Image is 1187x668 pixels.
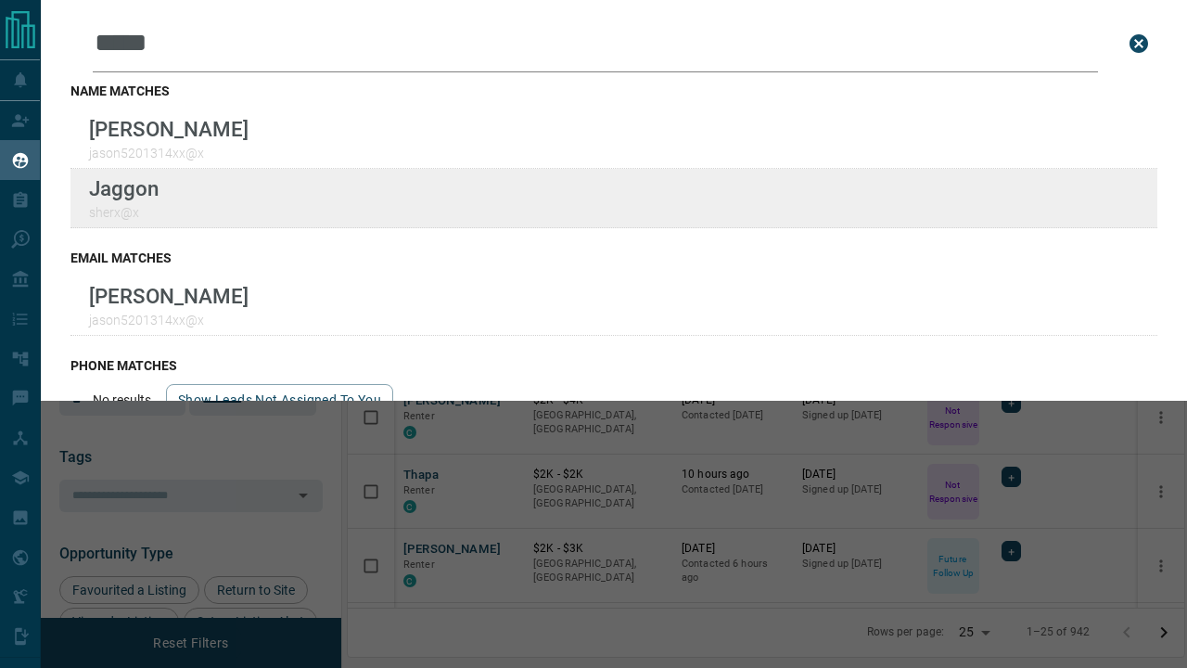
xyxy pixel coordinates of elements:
p: Jaggon [89,176,159,200]
p: [PERSON_NAME] [89,284,249,308]
p: No results. [93,392,155,407]
p: [PERSON_NAME] [89,117,249,141]
button: show leads not assigned to you [166,384,393,416]
button: close search bar [1120,25,1157,62]
h3: email matches [70,250,1157,265]
p: jason5201314xx@x [89,146,249,161]
h3: name matches [70,83,1157,98]
h3: phone matches [70,358,1157,373]
p: jason5201314xx@x [89,313,249,328]
p: sherx@x [89,205,159,220]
